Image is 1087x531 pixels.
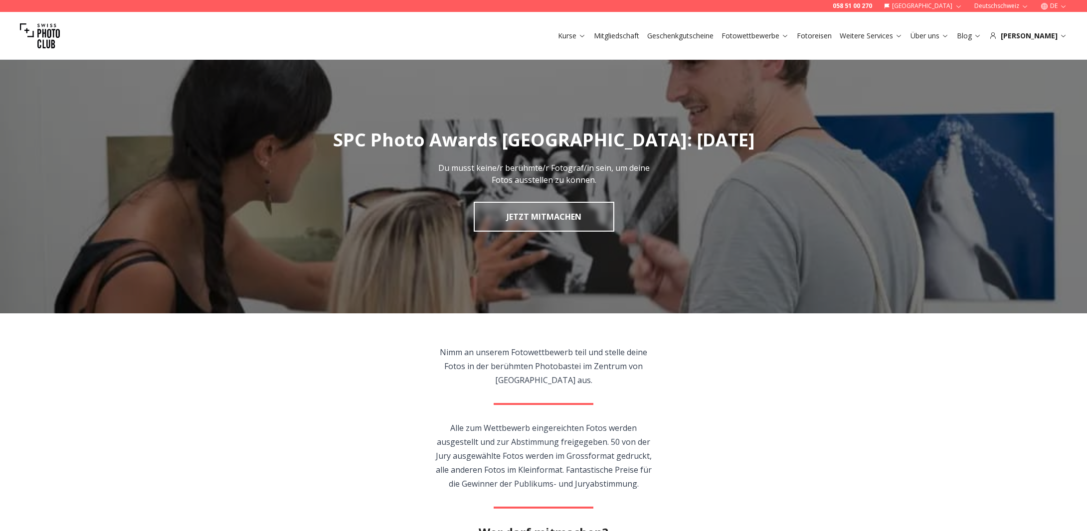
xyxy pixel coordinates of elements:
[910,31,949,41] a: Über uns
[558,31,586,41] a: Kurse
[432,162,656,186] p: Du musst keine/r berühmte/r Fotograf/in sein, um deine Fotos ausstellen zu können.
[474,202,614,232] a: JETZT MITMACHEN
[430,421,658,491] p: Alle zum Wettbewerb eingereichten Fotos werden ausgestellt und zur Abstimmung freigegeben. 50 von...
[989,31,1067,41] div: [PERSON_NAME]
[722,31,789,41] a: Fotowettbewerbe
[718,29,793,43] button: Fotowettbewerbe
[953,29,985,43] button: Blog
[957,31,981,41] a: Blog
[906,29,953,43] button: Über uns
[430,345,658,387] p: Nimm an unserem Fotowettbewerb teil und stelle deine Fotos in der berühmten Photobastei im Zentru...
[647,31,714,41] a: Geschenkgutscheine
[840,31,903,41] a: Weitere Services
[797,31,832,41] a: Fotoreisen
[793,29,836,43] button: Fotoreisen
[833,2,872,10] a: 058 51 00 270
[590,29,643,43] button: Mitgliedschaft
[20,16,60,56] img: Swiss photo club
[836,29,906,43] button: Weitere Services
[594,31,639,41] a: Mitgliedschaft
[643,29,718,43] button: Geschenkgutscheine
[554,29,590,43] button: Kurse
